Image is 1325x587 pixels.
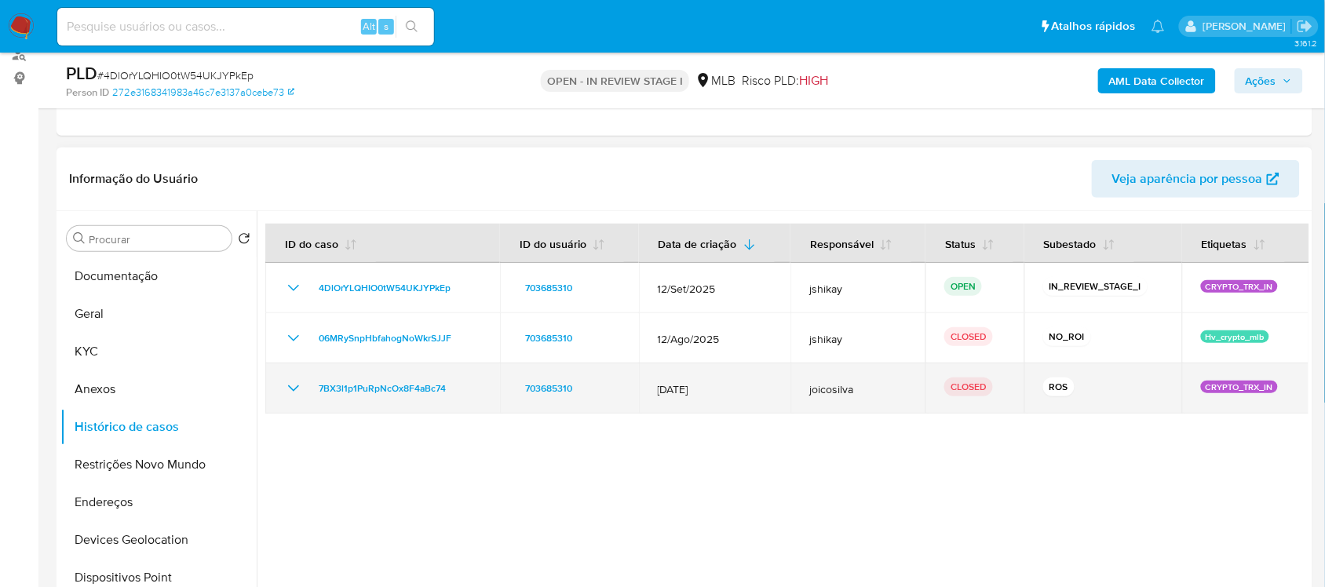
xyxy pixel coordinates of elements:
button: Histórico de casos [60,408,257,446]
b: AML Data Collector [1109,68,1205,93]
b: PLD [66,60,97,86]
button: Retornar ao pedido padrão [238,232,250,250]
button: Endereços [60,483,257,521]
button: Procurar [73,232,86,245]
a: Notificações [1152,20,1165,33]
button: search-icon [396,16,428,38]
span: HIGH [799,71,828,89]
button: Devices Geolocation [60,521,257,559]
span: Atalhos rápidos [1052,18,1136,35]
span: Ações [1246,68,1276,93]
button: AML Data Collector [1098,68,1216,93]
button: Veja aparência por pessoa [1092,160,1300,198]
button: Restrições Novo Mundo [60,446,257,483]
button: Documentação [60,257,257,295]
button: KYC [60,333,257,370]
button: Anexos [60,370,257,408]
button: Geral [60,295,257,333]
button: Ações [1235,68,1303,93]
p: OPEN - IN REVIEW STAGE I [541,70,689,92]
span: Risco PLD: [742,72,828,89]
div: MLB [695,72,736,89]
span: Veja aparência por pessoa [1112,160,1263,198]
a: 272e3168341983a46c7e3137a0cebe73 [112,86,294,100]
span: s [384,19,389,34]
span: # 4DlOrYLQHIO0tW54UKJYPkEp [97,67,254,83]
a: Sair [1297,18,1313,35]
input: Procurar [89,232,225,246]
span: 3.161.2 [1294,37,1317,49]
span: Alt [363,19,375,34]
h1: Informação do Usuário [69,171,198,187]
b: Person ID [66,86,109,100]
input: Pesquise usuários ou casos... [57,16,434,37]
p: jonathan.shikay@mercadolivre.com [1203,19,1291,34]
